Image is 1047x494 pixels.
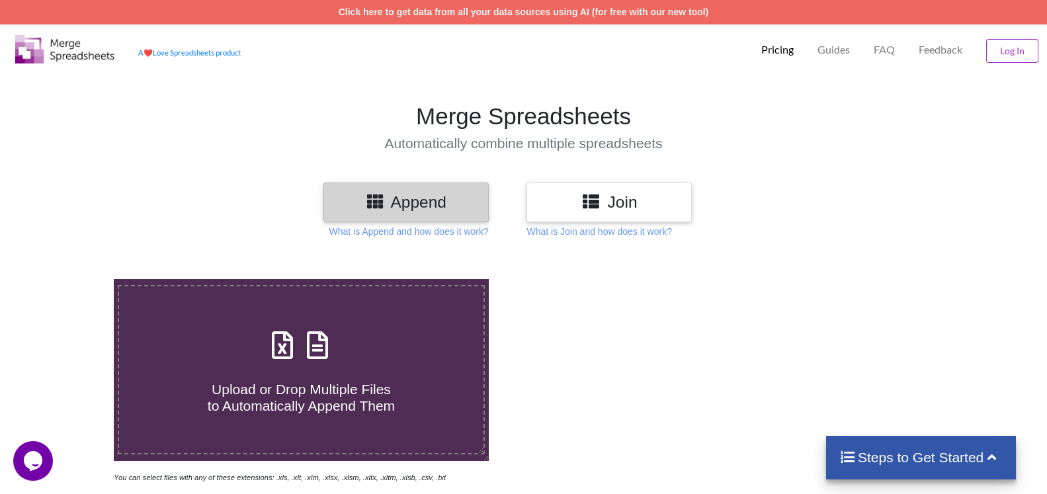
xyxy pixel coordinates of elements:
[839,449,1003,466] h4: Steps to Get Started
[919,44,962,55] span: Feedback
[15,35,114,63] img: Logo.png
[144,48,153,57] span: heart
[817,43,850,57] p: Guides
[986,39,1038,63] button: Log In
[536,192,682,212] h3: Join
[13,441,56,481] iframe: chat widget
[526,225,671,238] p: What is Join and how does it work?
[208,382,395,413] span: Upload or Drop Multiple Files to Automatically Append Them
[138,48,241,57] a: AheartLove Spreadsheets product
[329,225,489,238] p: What is Append and how does it work?
[333,192,479,212] h3: Append
[761,43,794,57] p: Pricing
[339,7,709,17] a: Click here to get data from all your data sources using AI (for free with our new tool)
[874,43,895,57] p: FAQ
[114,473,446,481] i: You can select files with any of these extensions: .xls, .xlt, .xlm, .xlsx, .xlsm, .xltx, .xltm, ...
